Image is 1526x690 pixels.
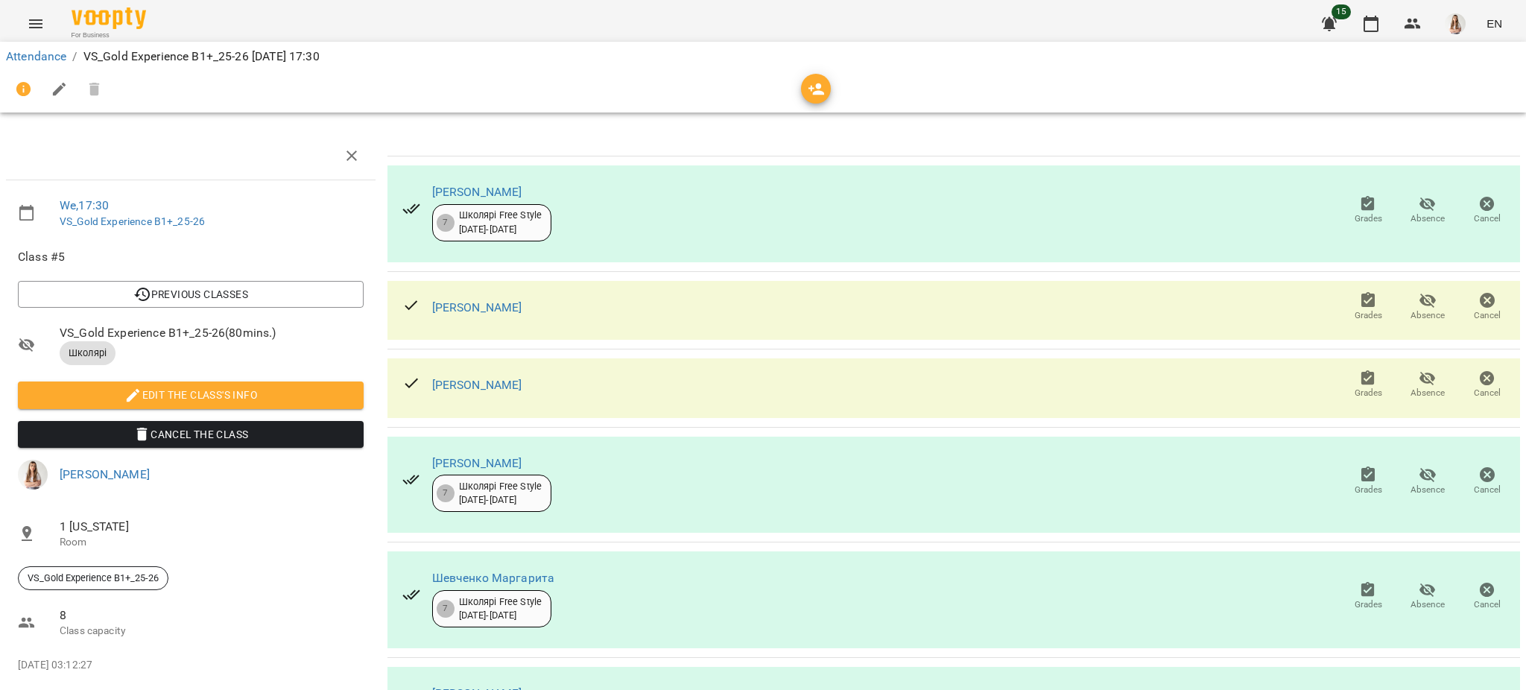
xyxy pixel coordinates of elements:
button: Menu [18,6,54,42]
span: 8 [60,607,364,624]
a: Attendance [6,49,66,63]
div: 7 [437,600,455,618]
button: EN [1481,10,1508,37]
span: Cancel [1474,598,1501,611]
button: Cancel [1457,286,1517,328]
span: Grades [1355,309,1382,322]
button: Cancel the class [18,421,364,448]
button: Cancel [1457,576,1517,618]
button: Grades [1338,364,1398,406]
button: Grades [1338,286,1398,328]
span: VS_Gold Experience B1+_25-26 ( 80 mins. ) [60,324,364,342]
a: [PERSON_NAME] [432,378,522,392]
div: 7 [437,214,455,232]
nav: breadcrumb [6,48,1520,66]
a: [PERSON_NAME] [432,300,522,314]
span: VS_Gold Experience B1+_25-26 [19,572,168,585]
button: Absence [1398,461,1457,503]
span: Previous Classes [30,285,352,303]
span: Absence [1411,309,1445,322]
span: Edit the class's Info [30,386,352,404]
span: 1 [US_STATE] [60,518,364,536]
span: Grades [1355,387,1382,399]
p: Class capacity [60,624,364,639]
p: [DATE] 03:12:27 [18,658,364,673]
span: Grades [1355,484,1382,496]
span: Cancel [1474,484,1501,496]
span: Absence [1411,598,1445,611]
button: Cancel [1457,461,1517,503]
button: Edit the class's Info [18,382,364,408]
button: Absence [1398,286,1457,328]
button: Absence [1398,576,1457,618]
a: Шевченко Маргарита [432,571,555,585]
span: Cancel [1474,387,1501,399]
span: 15 [1332,4,1351,19]
button: Previous Classes [18,281,364,308]
div: Школярі Free Style [DATE] - [DATE] [459,209,542,236]
div: Школярі Free Style [DATE] - [DATE] [459,480,542,507]
button: Absence [1398,190,1457,232]
span: Absence [1411,387,1445,399]
span: Grades [1355,212,1382,225]
a: [PERSON_NAME] [432,185,522,199]
a: [PERSON_NAME] [432,456,522,470]
div: Школярі Free Style [DATE] - [DATE] [459,595,542,623]
button: Grades [1338,576,1398,618]
img: 991d444c6ac07fb383591aa534ce9324.png [1445,13,1466,34]
span: EN [1487,16,1502,31]
p: VS_Gold Experience B1+_25-26 [DATE] 17:30 [83,48,320,66]
button: Grades [1338,190,1398,232]
div: 7 [437,484,455,502]
span: For Business [72,31,146,40]
a: [PERSON_NAME] [60,467,150,481]
span: Grades [1355,598,1382,611]
button: Cancel [1457,190,1517,232]
button: Cancel [1457,364,1517,406]
span: Absence [1411,484,1445,496]
p: Room [60,535,364,550]
span: Cancel [1474,212,1501,225]
img: 991d444c6ac07fb383591aa534ce9324.png [18,460,48,490]
span: Школярі [60,346,115,360]
span: Absence [1411,212,1445,225]
span: Cancel the class [30,425,352,443]
div: VS_Gold Experience B1+_25-26 [18,566,168,590]
img: Voopty Logo [72,7,146,29]
button: Absence [1398,364,1457,406]
button: Grades [1338,461,1398,503]
span: Class #5 [18,248,364,266]
a: VS_Gold Experience B1+_25-26 [60,215,205,227]
span: Cancel [1474,309,1501,322]
a: We , 17:30 [60,198,109,212]
li: / [72,48,77,66]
